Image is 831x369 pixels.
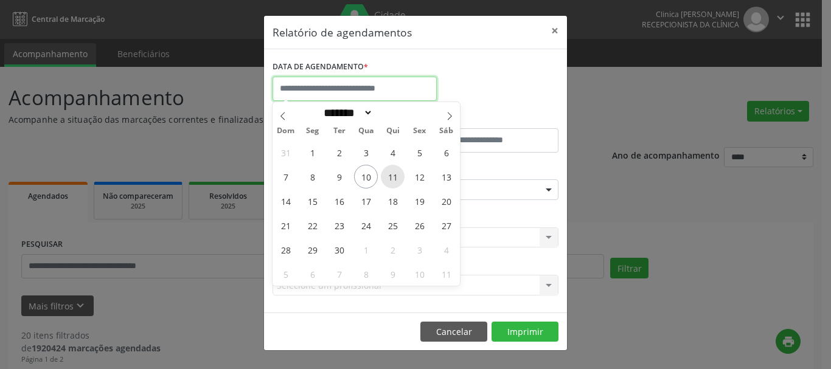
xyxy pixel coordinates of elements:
span: Setembro 13, 2025 [434,165,458,188]
span: Setembro 25, 2025 [381,213,405,237]
span: Setembro 4, 2025 [381,140,405,164]
h5: Relatório de agendamentos [273,24,412,40]
span: Outubro 9, 2025 [381,262,405,286]
span: Setembro 6, 2025 [434,140,458,164]
span: Qui [380,127,406,135]
span: Seg [299,127,326,135]
select: Month [319,106,373,119]
span: Outubro 7, 2025 [327,262,351,286]
span: Setembro 21, 2025 [274,213,297,237]
span: Setembro 8, 2025 [301,165,324,188]
span: Setembro 17, 2025 [354,189,378,213]
span: Outubro 10, 2025 [408,262,431,286]
span: Setembro 30, 2025 [327,238,351,261]
span: Dom [273,127,299,135]
span: Setembro 3, 2025 [354,140,378,164]
span: Outubro 4, 2025 [434,238,458,261]
button: Close [543,16,567,46]
button: Cancelar [420,322,487,342]
span: Outubro 1, 2025 [354,238,378,261]
span: Setembro 12, 2025 [408,165,431,188]
span: Setembro 26, 2025 [408,213,431,237]
span: Setembro 2, 2025 [327,140,351,164]
span: Qua [353,127,380,135]
span: Setembro 5, 2025 [408,140,431,164]
label: ATÉ [419,109,558,128]
span: Outubro 3, 2025 [408,238,431,261]
span: Setembro 14, 2025 [274,189,297,213]
span: Setembro 10, 2025 [354,165,378,188]
span: Outubro 8, 2025 [354,262,378,286]
span: Outubro 11, 2025 [434,262,458,286]
span: Setembro 23, 2025 [327,213,351,237]
button: Imprimir [492,322,558,342]
span: Setembro 27, 2025 [434,213,458,237]
span: Setembro 9, 2025 [327,165,351,188]
span: Outubro 2, 2025 [381,238,405,261]
span: Sex [406,127,433,135]
span: Agosto 31, 2025 [274,140,297,164]
span: Setembro 29, 2025 [301,238,324,261]
span: Setembro 19, 2025 [408,189,431,213]
span: Setembro 11, 2025 [381,165,405,188]
span: Setembro 28, 2025 [274,238,297,261]
span: Setembro 16, 2025 [327,189,351,213]
span: Setembro 1, 2025 [301,140,324,164]
span: Setembro 20, 2025 [434,189,458,213]
span: Setembro 22, 2025 [301,213,324,237]
span: Setembro 15, 2025 [301,189,324,213]
label: DATA DE AGENDAMENTO [273,58,368,77]
span: Setembro 7, 2025 [274,165,297,188]
span: Outubro 5, 2025 [274,262,297,286]
span: Ter [326,127,353,135]
span: Outubro 6, 2025 [301,262,324,286]
span: Setembro 24, 2025 [354,213,378,237]
span: Sáb [433,127,460,135]
span: Setembro 18, 2025 [381,189,405,213]
input: Year [373,106,413,119]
